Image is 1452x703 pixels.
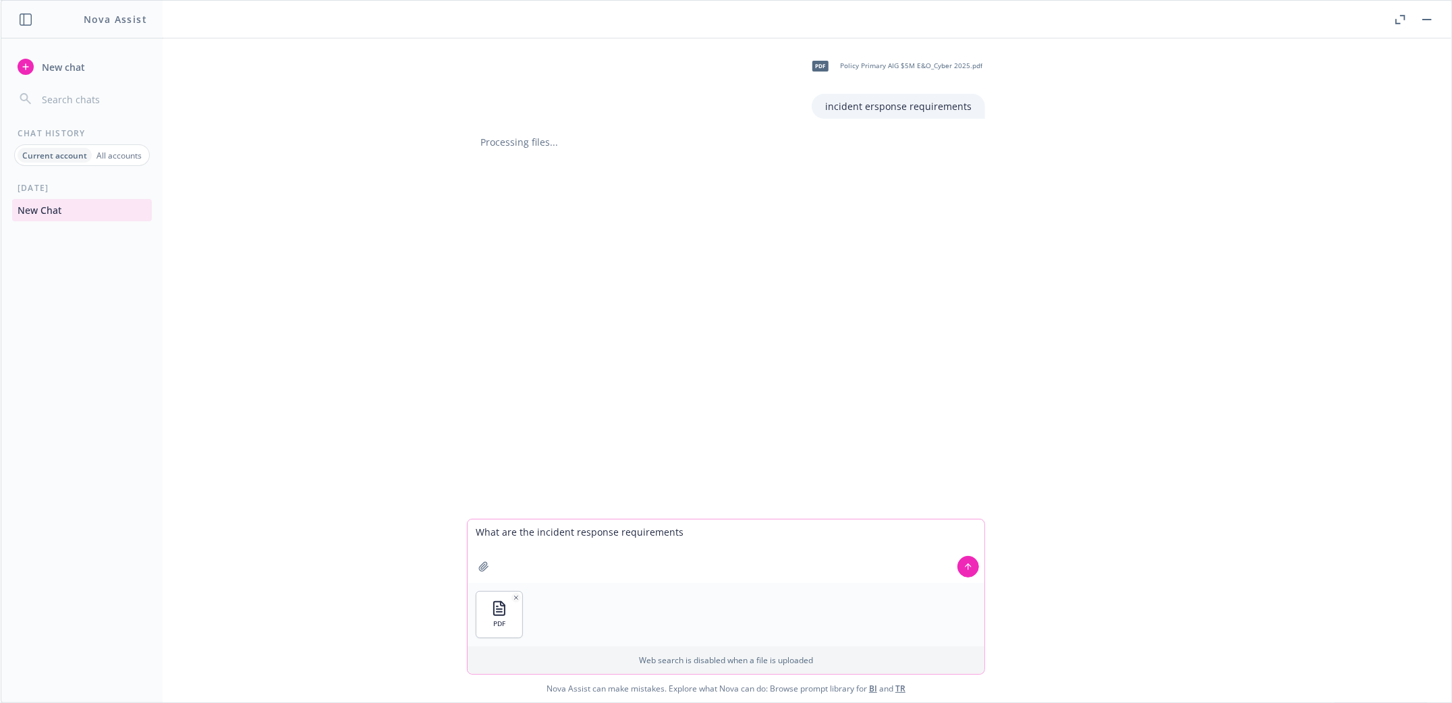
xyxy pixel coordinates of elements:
[468,519,984,583] textarea: What are the incident response requirements
[467,135,985,149] div: Processing files...
[1,128,163,139] div: Chat History
[476,592,522,638] button: PDF
[39,60,85,74] span: New chat
[22,150,87,161] p: Current account
[12,199,152,221] button: New Chat
[840,61,982,70] span: Policy Primary AIG $5M E&O_Cyber 2025.pdf
[84,12,147,26] h1: Nova Assist
[869,683,877,694] a: BI
[6,675,1446,702] span: Nova Assist can make mistakes. Explore what Nova can do: Browse prompt library for and
[1,182,163,194] div: [DATE]
[812,61,829,71] span: pdf
[804,49,985,83] div: pdfPolicy Primary AIG $5M E&O_Cyber 2025.pdf
[895,683,905,694] a: TR
[39,90,146,109] input: Search chats
[96,150,142,161] p: All accounts
[12,55,152,79] button: New chat
[493,619,505,628] span: PDF
[825,99,972,113] p: incident ersponse requirements
[476,654,976,666] p: Web search is disabled when a file is uploaded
